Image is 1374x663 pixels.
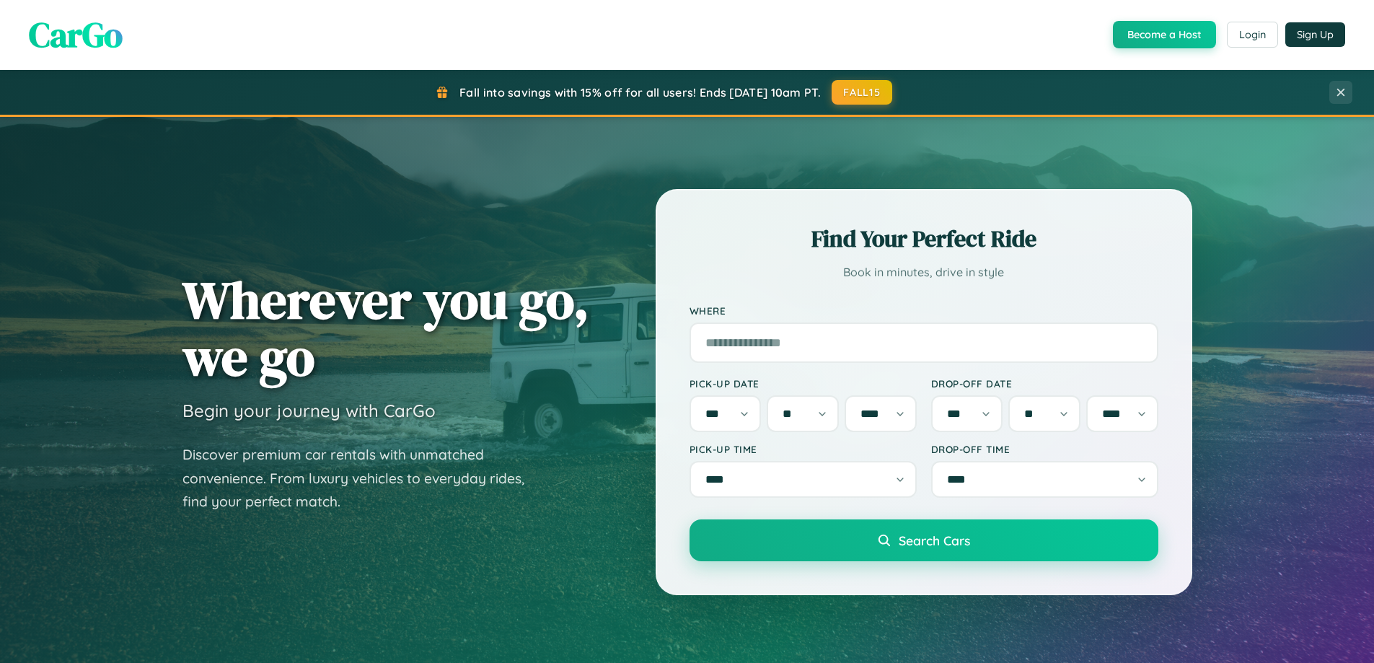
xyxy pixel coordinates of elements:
label: Drop-off Date [931,377,1158,390]
span: Search Cars [899,532,970,548]
h1: Wherever you go, we go [182,271,589,385]
button: Login [1227,22,1278,48]
label: Pick-up Time [690,443,917,455]
span: CarGo [29,11,123,58]
p: Book in minutes, drive in style [690,262,1158,283]
button: Sign Up [1285,22,1345,47]
button: Search Cars [690,519,1158,561]
label: Where [690,304,1158,317]
h2: Find Your Perfect Ride [690,223,1158,255]
label: Drop-off Time [931,443,1158,455]
h3: Begin your journey with CarGo [182,400,436,421]
label: Pick-up Date [690,377,917,390]
button: FALL15 [832,80,892,105]
p: Discover premium car rentals with unmatched convenience. From luxury vehicles to everyday rides, ... [182,443,543,514]
button: Become a Host [1113,21,1216,48]
span: Fall into savings with 15% off for all users! Ends [DATE] 10am PT. [459,85,821,100]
